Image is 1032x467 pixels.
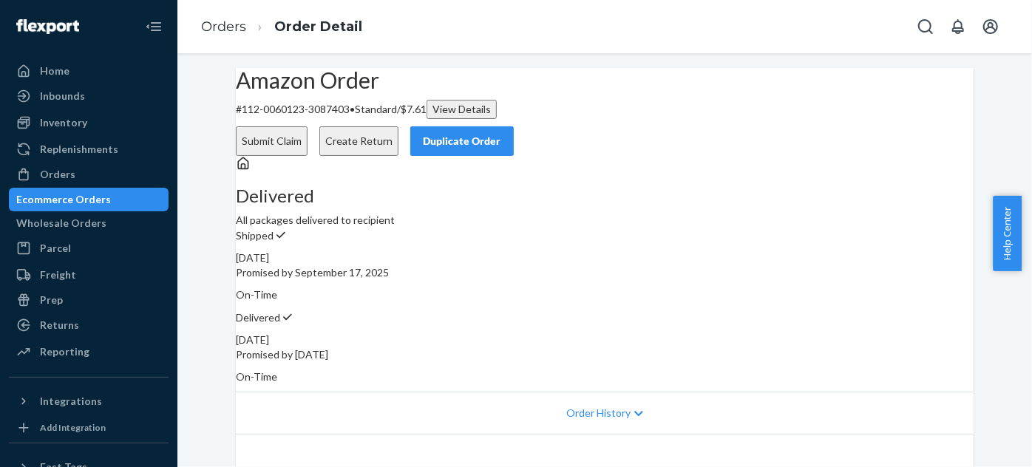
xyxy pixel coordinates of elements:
p: Promised by September 17, 2025 [236,265,974,280]
button: Integrations [9,389,169,413]
a: Freight [9,263,169,287]
a: Inventory [9,111,169,134]
a: Replenishments [9,137,169,161]
p: # 112-0060123-3087403 / $7.61 [236,100,974,119]
ol: breadcrumbs [189,5,374,49]
div: Integrations [40,394,102,409]
a: Parcel [9,236,169,260]
a: Orders [201,18,246,35]
button: Close Navigation [139,12,169,41]
span: Standard [355,103,397,115]
p: On-Time [236,369,974,384]
div: Ecommerce Orders [16,192,111,207]
div: [DATE] [236,333,974,347]
a: Wholesale Orders [9,211,169,235]
h2: Amazon Order [236,68,974,92]
a: Reporting [9,340,169,364]
div: Home [40,64,69,78]
p: Shipped [236,228,974,243]
div: Add Integration [40,421,106,434]
div: All packages delivered to recipient [236,186,974,228]
div: Replenishments [40,142,118,157]
div: Inventory [40,115,87,130]
p: On-Time [236,287,974,302]
a: Add Integration [9,419,169,437]
div: Wholesale Orders [16,216,106,231]
a: Returns [9,313,169,337]
a: Prep [9,288,169,312]
div: Duplicate Order [423,134,501,149]
span: Order History [566,406,631,420]
div: View Details [432,102,491,117]
a: Home [9,59,169,83]
a: Orders [9,163,169,186]
p: Promised by [DATE] [236,347,974,362]
p: Delivered [236,310,974,325]
div: Prep [40,293,63,307]
div: Parcel [40,241,71,256]
button: Submit Claim [236,126,308,156]
a: Order Detail [274,18,362,35]
div: Inbounds [40,89,85,103]
div: Orders [40,167,75,182]
a: Ecommerce Orders [9,188,169,211]
img: Flexport logo [16,19,79,34]
div: Reporting [40,344,89,359]
div: Returns [40,318,79,333]
h3: Delivered [236,186,974,205]
button: Create Return [319,126,398,156]
div: [DATE] [236,250,974,265]
button: Open Search Box [911,12,940,41]
a: Inbounds [9,84,169,108]
button: Open account menu [976,12,1005,41]
button: Duplicate Order [410,126,514,156]
button: Open notifications [943,12,973,41]
span: • [350,103,355,115]
button: View Details [427,100,497,119]
div: Freight [40,267,76,282]
button: Help Center [993,196,1022,271]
